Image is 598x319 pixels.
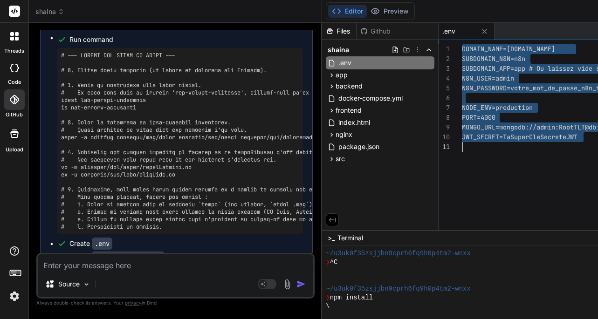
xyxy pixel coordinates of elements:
[439,74,450,83] div: 4
[337,93,404,104] span: docker-compose.yml
[61,52,299,231] pre: # --- LOREMI DOL SITAM CO ADIPI --- # 8. Elitse doeiu temporin (ut labore et dolorema ali Enimadm...
[6,146,23,154] label: Upload
[357,27,395,36] div: Github
[439,54,450,64] div: 2
[125,300,142,305] span: privacy
[328,5,367,18] button: Editor
[439,93,450,103] div: 6
[326,302,330,311] span: \
[337,233,363,243] span: Terminal
[462,133,577,141] span: JWT_SECRET=TaSuperCleSecreteJWT
[462,74,514,82] span: N8N_USER=admin
[336,106,362,115] span: frontend
[69,35,303,44] span: Run command
[439,142,450,152] div: 11
[8,78,21,86] label: code
[442,27,455,36] span: .env
[92,251,165,264] code: docker-compose.yml
[439,103,450,113] div: 7
[337,141,380,152] span: package.json
[337,117,371,128] span: index.html
[6,111,23,119] label: GitHub
[35,7,64,16] span: shaina
[439,132,450,142] div: 10
[336,154,345,163] span: src
[58,279,80,289] p: Source
[439,83,450,93] div: 5
[322,27,356,36] div: Files
[328,45,349,54] span: shaina
[330,293,373,302] span: npm install
[439,113,450,122] div: 8
[82,280,90,288] img: Pick Models
[336,70,348,80] span: app
[462,103,533,112] span: NODE_ENV=production
[337,57,352,68] span: .env
[326,293,330,302] span: ❯
[326,258,330,267] span: ❯
[462,45,555,53] span: DOMAIN_NAME=[DOMAIN_NAME]
[326,249,471,258] span: ~/u3uk0f35zsjjbn9cprh6fq9h0p4tm2-wnxx
[336,130,352,139] span: nginx
[462,54,525,63] span: SUBDOMAIN_N8N=n8n
[439,44,450,54] div: 1
[330,258,338,267] span: ^C
[69,239,112,248] div: Create
[336,81,363,91] span: backend
[439,122,450,132] div: 9
[282,279,293,290] img: attachment
[36,299,315,307] p: Always double-check its answers. Your in Bind
[367,5,412,18] button: Preview
[4,47,24,55] label: threads
[328,233,335,243] span: >_
[326,285,471,293] span: ~/u3uk0f35zsjjbn9cprh6fq9h0p4tm2-wnxx
[7,288,22,304] img: settings
[439,64,450,74] div: 3
[92,238,112,250] code: .env
[462,113,495,122] span: PORT=4000
[296,279,306,289] img: icon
